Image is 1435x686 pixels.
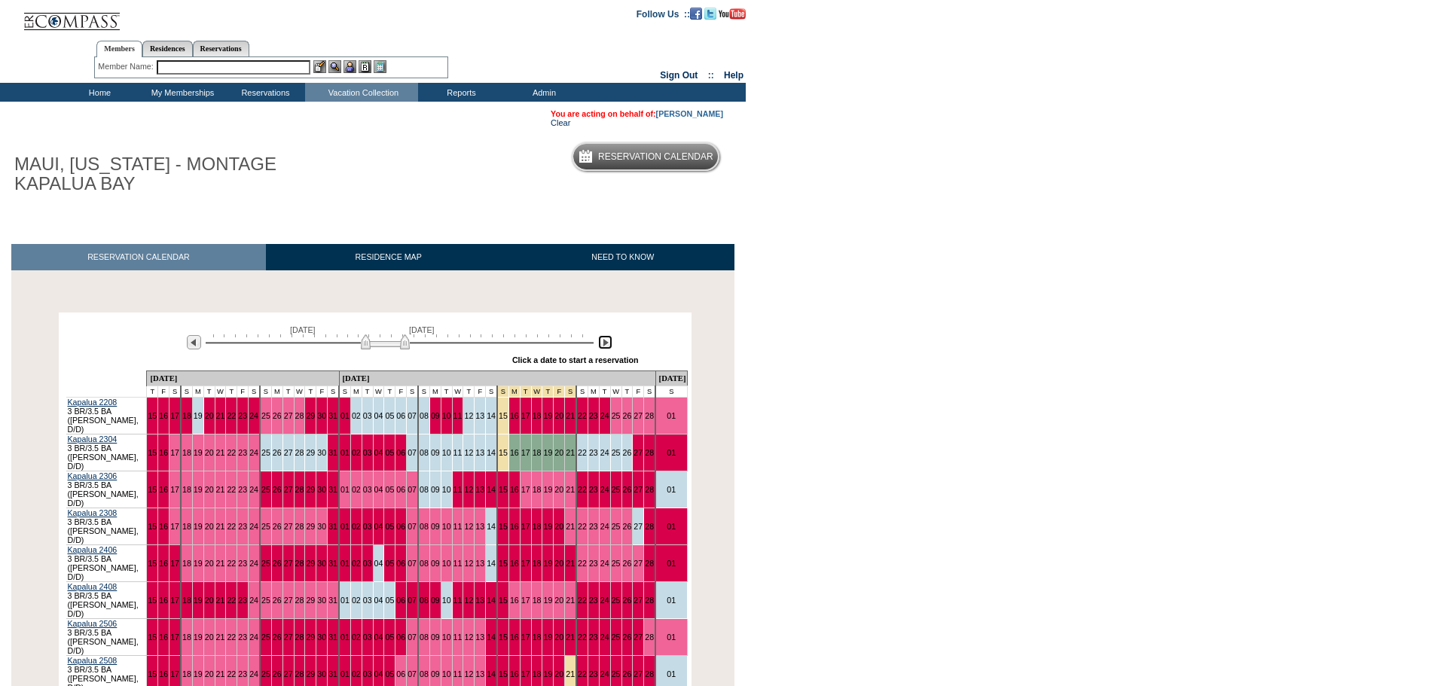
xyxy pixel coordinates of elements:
[306,411,315,420] a: 29
[374,559,383,568] a: 04
[667,448,676,457] a: 01
[261,448,270,457] a: 25
[533,411,542,420] a: 18
[442,411,451,420] a: 10
[420,596,429,605] a: 08
[238,596,247,605] a: 23
[487,485,496,494] a: 14
[284,559,293,568] a: 27
[453,522,463,531] a: 11
[216,522,225,531] a: 21
[374,60,386,73] img: b_calculator.gif
[216,596,225,605] a: 21
[306,485,315,494] a: 29
[170,411,179,420] a: 17
[612,411,621,420] a: 25
[719,8,746,17] a: Subscribe to our YouTube Channel
[148,485,157,494] a: 15
[521,485,530,494] a: 17
[578,411,587,420] a: 22
[216,448,225,457] a: 21
[194,448,203,457] a: 19
[612,448,621,457] a: 25
[396,522,405,531] a: 06
[431,559,440,568] a: 09
[464,485,473,494] a: 12
[690,8,702,17] a: Become our fan on Facebook
[385,559,394,568] a: 05
[170,485,179,494] a: 17
[475,411,484,420] a: 13
[431,485,440,494] a: 09
[68,582,118,591] a: Kapalua 2408
[148,522,157,531] a: 15
[205,485,214,494] a: 20
[139,83,222,102] td: My Memberships
[510,448,519,457] a: 16
[194,559,203,568] a: 19
[266,244,511,270] a: RESIDENCE MAP
[598,335,612,349] img: Next
[566,448,575,457] a: 21
[667,485,676,494] a: 01
[464,559,473,568] a: 12
[343,60,356,73] img: Impersonate
[612,559,621,568] a: 25
[499,485,508,494] a: 15
[578,485,587,494] a: 22
[533,559,542,568] a: 18
[612,522,621,531] a: 25
[499,522,508,531] a: 15
[510,522,519,531] a: 16
[589,448,598,457] a: 23
[273,596,282,605] a: 26
[453,559,463,568] a: 11
[159,559,168,568] a: 16
[205,596,214,605] a: 20
[194,411,203,420] a: 19
[238,448,247,457] a: 23
[295,411,304,420] a: 28
[295,559,304,568] a: 28
[634,485,643,494] a: 27
[533,522,542,531] a: 18
[68,434,118,444] a: Kapalua 2304
[521,559,530,568] a: 17
[578,522,587,531] a: 22
[442,559,451,568] a: 10
[273,448,282,457] a: 26
[363,596,372,605] a: 03
[148,448,157,457] a: 15
[385,448,394,457] a: 05
[182,596,191,605] a: 18
[284,485,293,494] a: 27
[159,522,168,531] a: 16
[261,485,270,494] a: 25
[170,522,179,531] a: 17
[554,485,563,494] a: 20
[645,448,654,457] a: 28
[313,60,326,73] img: b_edit.gif
[690,8,702,20] img: Become our fan on Facebook
[420,485,429,494] a: 08
[159,448,168,457] a: 16
[68,545,118,554] a: Kapalua 2406
[328,559,337,568] a: 31
[634,559,643,568] a: 27
[667,411,676,420] a: 01
[194,596,203,605] a: 19
[340,559,350,568] a: 01
[261,522,270,531] a: 25
[216,559,225,568] a: 21
[205,448,214,457] a: 20
[227,596,236,605] a: 22
[521,411,530,420] a: 17
[418,83,501,102] td: Reports
[227,485,236,494] a: 22
[464,522,473,531] a: 12
[306,596,315,605] a: 29
[431,411,440,420] a: 09
[170,559,179,568] a: 17
[363,485,372,494] a: 03
[634,448,643,457] a: 27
